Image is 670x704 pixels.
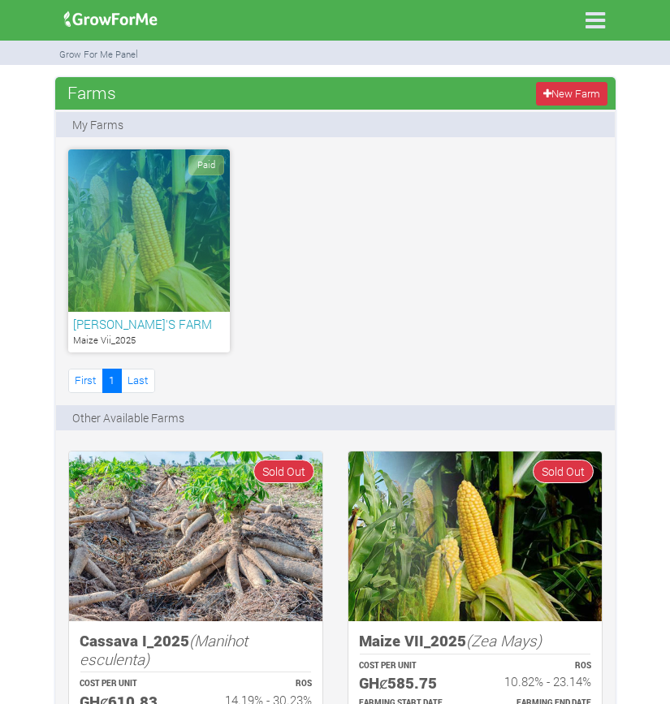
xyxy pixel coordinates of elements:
span: Paid [188,155,224,175]
a: First [68,369,103,392]
h5: Maize VII_2025 [359,632,591,650]
span: Sold Out [253,460,314,483]
a: Last [121,369,155,392]
i: (Manihot esculenta) [80,630,248,669]
p: Other Available Farms [72,409,184,426]
img: growforme image [58,3,163,36]
small: Grow For Me Panel [59,48,138,60]
span: Farms [63,76,120,109]
span: Sold Out [533,460,594,483]
p: COST PER UNIT [359,660,460,672]
h6: 10.82% - 23.14% [490,674,591,689]
a: New Farm [536,82,607,106]
img: growforme image [348,451,602,621]
p: ROS [210,678,312,690]
nav: Page Navigation [68,369,155,392]
a: Paid [PERSON_NAME]'S FARM Maize Vii_2025 [68,149,230,352]
p: Maize Vii_2025 [73,334,225,348]
img: growforme image [69,451,322,621]
h5: Cassava I_2025 [80,632,312,668]
h5: GHȼ585.75 [359,674,460,693]
h6: [PERSON_NAME]'S FARM [73,317,225,331]
p: ROS [490,660,591,672]
a: 1 [102,369,122,392]
p: My Farms [72,116,123,133]
i: (Zea Mays) [466,630,542,650]
p: COST PER UNIT [80,678,181,690]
